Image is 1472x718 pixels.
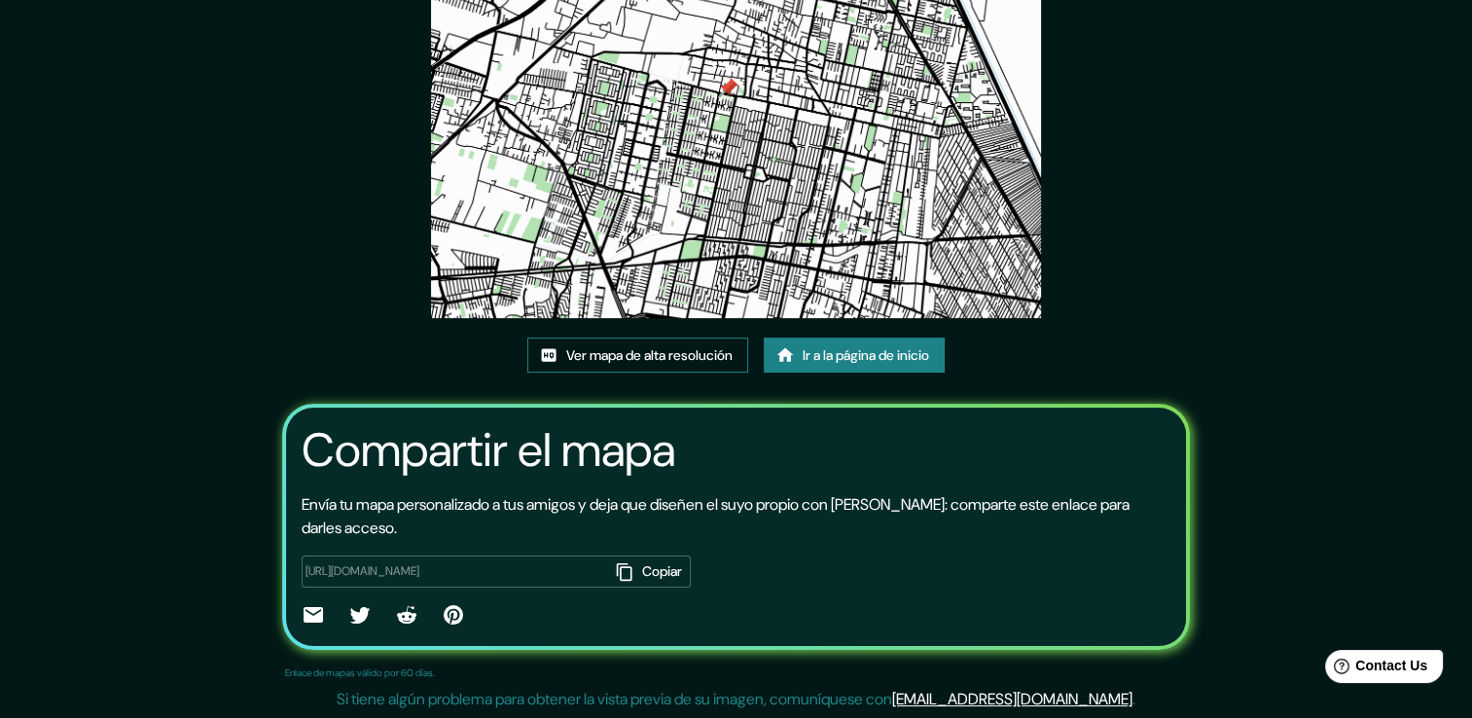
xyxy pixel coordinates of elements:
p: Envía tu mapa personalizado a tus amigos y deja que diseñen el suyo propio con [PERSON_NAME]: com... [302,493,1170,540]
iframe: Help widget launcher [1299,642,1451,697]
font: Ver mapa de alta resolución [566,343,733,368]
font: Ir a la página de inicio [803,343,929,368]
button: Copiar [610,556,691,588]
a: Ir a la página de inicio [764,338,945,374]
a: Ver mapa de alta resolución [527,338,748,374]
font: Copiar [642,559,682,584]
a: [EMAIL_ADDRESS][DOMAIN_NAME] [892,689,1132,709]
h3: Compartir el mapa [302,423,675,478]
p: Enlace de mapas válido por 60 días. [285,665,435,680]
p: Si tiene algún problema para obtener la vista previa de su imagen, comuníquese con . [337,688,1135,711]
